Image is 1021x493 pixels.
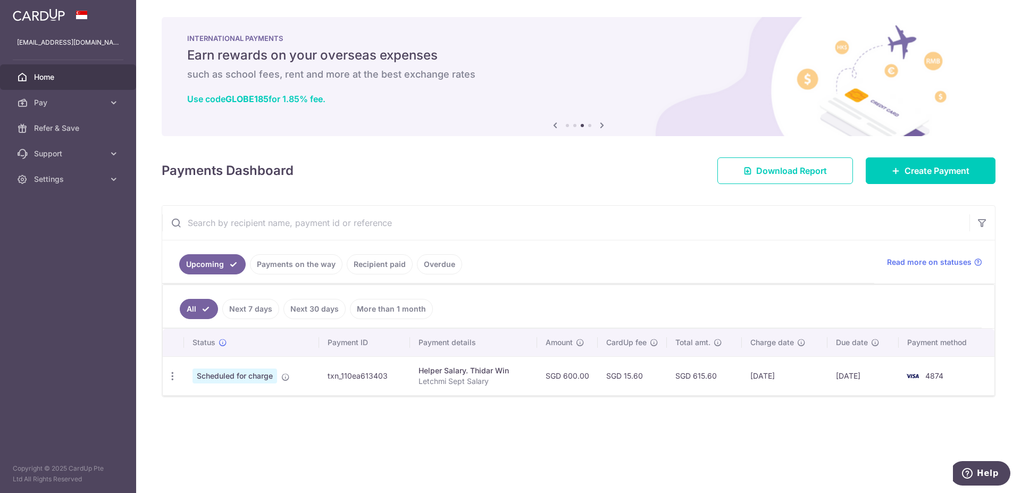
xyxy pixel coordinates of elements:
[410,329,537,356] th: Payment details
[675,337,710,348] span: Total amt.
[187,47,970,64] h5: Earn rewards on your overseas expenses
[34,72,104,82] span: Home
[836,337,868,348] span: Due date
[222,299,279,319] a: Next 7 days
[250,254,342,274] a: Payments on the way
[887,257,972,268] span: Read more on statuses
[925,371,943,380] span: 4874
[179,254,246,274] a: Upcoming
[899,329,994,356] th: Payment method
[34,97,104,108] span: Pay
[162,161,294,180] h4: Payments Dashboard
[742,356,827,395] td: [DATE]
[283,299,346,319] a: Next 30 days
[34,123,104,133] span: Refer & Save
[350,299,433,319] a: More than 1 month
[162,17,995,136] img: International Payment Banner
[953,461,1010,488] iframe: Opens a widget where you can find more information
[667,356,742,395] td: SGD 615.60
[162,206,969,240] input: Search by recipient name, payment id or reference
[187,68,970,81] h6: such as school fees, rent and more at the best exchange rates
[419,365,529,376] div: Helper Salary. Thidar Win
[34,174,104,185] span: Settings
[419,376,529,387] p: Letchmi Sept Salary
[13,9,65,21] img: CardUp
[866,157,995,184] a: Create Payment
[193,337,215,348] span: Status
[319,329,410,356] th: Payment ID
[225,94,269,104] b: GLOBE185
[34,148,104,159] span: Support
[537,356,598,395] td: SGD 600.00
[187,94,325,104] a: Use codeGLOBE185for 1.85% fee.
[417,254,462,274] a: Overdue
[717,157,853,184] a: Download Report
[598,356,667,395] td: SGD 15.60
[180,299,218,319] a: All
[902,370,923,382] img: Bank Card
[17,37,119,48] p: [EMAIL_ADDRESS][DOMAIN_NAME]
[193,369,277,383] span: Scheduled for charge
[606,337,647,348] span: CardUp fee
[187,34,970,43] p: INTERNATIONAL PAYMENTS
[319,356,410,395] td: txn_110ea613403
[546,337,573,348] span: Amount
[756,164,827,177] span: Download Report
[827,356,899,395] td: [DATE]
[347,254,413,274] a: Recipient paid
[905,164,969,177] span: Create Payment
[887,257,982,268] a: Read more on statuses
[750,337,794,348] span: Charge date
